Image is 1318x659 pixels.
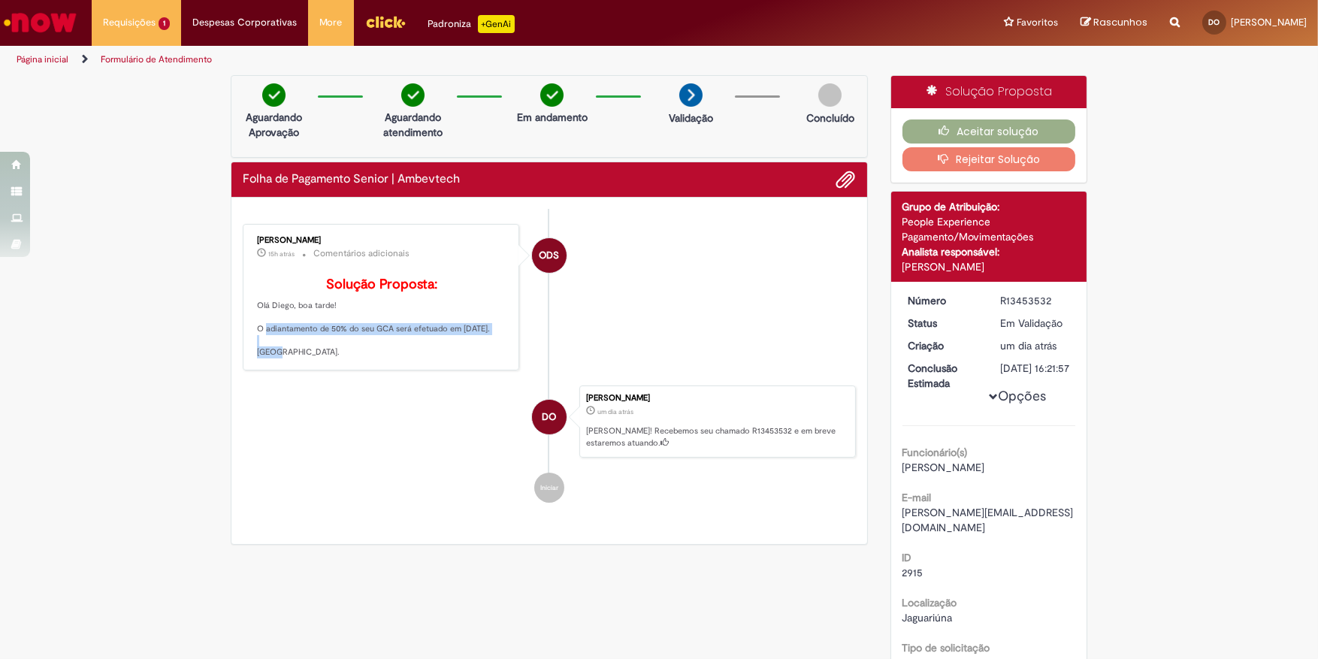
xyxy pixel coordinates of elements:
[262,83,286,107] img: check-circle-green.png
[679,83,703,107] img: arrow-next.png
[365,11,406,33] img: click_logo_yellow_360x200.png
[836,170,856,189] button: Adicionar anexos
[902,566,924,579] span: 2915
[237,110,310,140] p: Aguardando Aprovação
[1081,16,1147,30] a: Rascunhos
[902,244,1076,259] div: Analista responsável:
[192,15,297,30] span: Despesas Corporativas
[257,277,507,358] p: Olá Diego, boa tarde! O adiantamento de 50% do seu GCA será efetuado em [DATE]. [GEOGRAPHIC_DATA].
[902,611,953,624] span: Jaguariúna
[159,17,170,30] span: 1
[897,361,990,391] dt: Conclusão Estimada
[17,53,68,65] a: Página inicial
[101,53,212,65] a: Formulário de Atendimento
[532,238,567,273] div: Osvaldo da Silva Neto
[902,461,985,474] span: [PERSON_NAME]
[669,110,713,125] p: Validação
[1093,15,1147,29] span: Rascunhos
[542,399,556,435] span: DO
[897,316,990,331] dt: Status
[532,400,567,434] div: Diego Herculano De Oliveira
[428,15,515,33] div: Padroniza
[597,407,633,416] span: um dia atrás
[268,249,295,258] span: 15h atrás
[902,119,1076,144] button: Aceitar solução
[539,237,559,274] span: ODS
[902,199,1076,214] div: Grupo de Atribuição:
[891,76,1087,108] div: Solução Proposta
[1000,339,1057,352] span: um dia atrás
[1000,316,1070,331] div: Em Validação
[1231,16,1307,29] span: [PERSON_NAME]
[1017,15,1058,30] span: Favoritos
[806,110,854,125] p: Concluído
[103,15,156,30] span: Requisições
[268,249,295,258] time: 28/08/2025 18:41:26
[2,8,79,38] img: ServiceNow
[376,110,449,140] p: Aguardando atendimento
[902,446,968,459] b: Funcionário(s)
[902,214,1076,244] div: People Experience Pagamento/Movimentações
[243,209,856,518] ul: Histórico de tíquete
[902,491,932,504] b: E-mail
[897,338,990,353] dt: Criação
[11,46,867,74] ul: Trilhas de página
[902,259,1076,274] div: [PERSON_NAME]
[902,551,912,564] b: ID
[902,147,1076,171] button: Rejeitar Solução
[313,247,410,260] small: Comentários adicionais
[401,83,425,107] img: check-circle-green.png
[586,425,848,449] p: [PERSON_NAME]! Recebemos seu chamado R13453532 e em breve estaremos atuando.
[478,15,515,33] p: +GenAi
[1000,338,1070,353] div: 27/08/2025 16:21:54
[1000,361,1070,376] div: [DATE] 16:21:57
[1000,293,1070,308] div: R13453532
[818,83,842,107] img: img-circle-grey.png
[540,83,564,107] img: check-circle-green.png
[897,293,990,308] dt: Número
[326,276,437,293] b: Solução Proposta:
[243,385,856,458] li: Diego Herculano De Oliveira
[1000,339,1057,352] time: 27/08/2025 16:21:54
[597,407,633,416] time: 27/08/2025 16:21:54
[902,641,990,654] b: Tipo de solicitação
[902,506,1074,534] span: [PERSON_NAME][EMAIL_ADDRESS][DOMAIN_NAME]
[257,236,507,245] div: [PERSON_NAME]
[1209,17,1220,27] span: DO
[586,394,848,403] div: [PERSON_NAME]
[517,110,588,125] p: Em andamento
[243,173,460,186] h2: Folha de Pagamento Senior | Ambevtech Histórico de tíquete
[902,596,957,609] b: Localização
[319,15,343,30] span: More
